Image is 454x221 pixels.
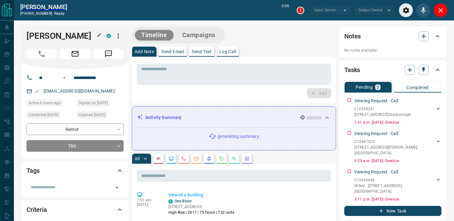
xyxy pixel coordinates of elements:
div: TBD [26,140,124,152]
div: C12456646M Bed - [STREET_ADDRESS],[GEOGRAPHIC_DATA] [354,176,441,195]
p: No notes available [344,48,441,53]
p: C12447025 [354,139,435,144]
p: 1:31 a.m. [DATE] - Overdue [354,120,441,125]
div: Tasks [344,62,441,77]
div: C12447025[STREET_ADDRESS][PERSON_NAME],[GEOGRAPHIC_DATA] [354,138,441,157]
p: C12456646 [354,177,435,183]
p: Viewing Request - Call [354,169,398,175]
div: condos.ca [107,34,111,38]
button: New Task [344,206,441,216]
div: Close [434,3,448,17]
div: Mute [416,3,430,17]
span: Message [93,49,124,59]
span: ready [54,11,65,16]
span: Contacted [DATE] [29,112,58,118]
svg: Opportunities [232,156,237,161]
button: Timeline [135,30,173,40]
p: 3 [376,85,379,89]
p: All [135,156,140,161]
span: Email [60,49,90,59]
div: E12358241[STREET_ADDRESS],Scarborough [354,105,441,119]
p: Send Email [161,49,184,54]
p: 3:11 p.m. [DATE] - Overdue [354,196,441,202]
div: Notes [344,29,441,44]
a: One Bloor [175,199,192,203]
p: Viewing Request - Call [354,98,398,104]
div: Activity Summary [137,112,331,123]
p: Completed [406,85,429,90]
p: 9:23 a.m. [DATE] - Overdue [354,158,441,164]
p: [STREET_ADDRESS] , Scarborough [354,112,411,117]
svg: Email Verified [35,89,39,93]
svg: Calls [181,156,186,161]
div: Tags [26,163,124,178]
p: Activity Summary [145,114,181,121]
div: Wed Aug 27 2025 [77,99,124,108]
div: Renter [26,123,124,135]
h2: Tasks [344,65,360,75]
svg: Agent Actions [244,156,249,161]
p: Log Call [219,49,236,54]
p: [PHONE_NUMBER] - [20,11,67,16]
h2: Criteria [26,205,47,215]
p: [STREET_ADDRESS] [168,204,235,210]
span: Call [26,49,57,59]
a: [EMAIL_ADDRESS][DOMAIN_NAME] [44,88,115,93]
p: Add Note [135,49,154,54]
div: Thu Aug 28 2025 [26,111,73,120]
span: Active 6 hours ago [29,100,61,106]
h2: Notes [344,31,361,41]
div: Tue Oct 14 2025 [26,99,73,108]
button: Open [113,183,121,192]
div: Wed Aug 27 2025 [77,111,124,120]
p: 0:00 [282,3,289,17]
p: [DATE] [137,202,159,207]
svg: Notes [156,156,161,161]
p: High-Rise | 2017 | 75 floors | 732 units [168,210,235,215]
p: M Bed - [STREET_ADDRESS] , [GEOGRAPHIC_DATA] [354,183,435,194]
div: condos.ca [168,199,173,204]
p: Pending [356,85,373,89]
p: [STREET_ADDRESS][PERSON_NAME] , [GEOGRAPHIC_DATA] [354,144,435,156]
button: Campaigns [176,30,222,40]
div: Audio Settings [399,3,413,17]
span: Claimed [DATE] [79,112,105,118]
h1: [PERSON_NAME] [26,31,97,41]
p: Viewed a Building [168,192,329,198]
p: Viewing Request - Call [354,130,398,137]
span: Signed up [DATE] [79,100,108,106]
h2: Tags [26,166,39,176]
button: Open [61,74,68,82]
svg: Listing Alerts [207,156,212,161]
a: [PERSON_NAME] [20,3,67,11]
p: E12358241 [354,106,411,112]
div: Criteria [26,202,124,217]
p: 7:51 am [137,198,159,202]
svg: Lead Browsing Activity [169,156,174,161]
p: Send Text [192,49,212,54]
svg: Emails [194,156,199,161]
p: generating summary [218,133,259,140]
svg: Requests [219,156,224,161]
